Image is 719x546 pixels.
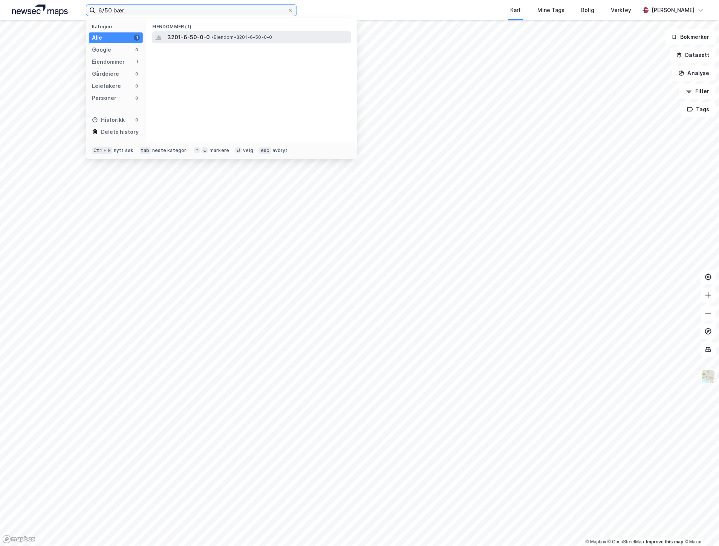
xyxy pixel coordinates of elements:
[210,147,229,153] div: markere
[92,94,116,103] div: Personer
[114,147,134,153] div: nytt søk
[211,34,214,40] span: •
[12,5,68,16] img: logo.a4113a55bc3d86da70a041830d287a7e.svg
[272,147,288,153] div: avbryt
[92,147,112,154] div: Ctrl + k
[140,147,151,154] div: tab
[608,540,644,545] a: OpenStreetMap
[586,540,606,545] a: Mapbox
[665,29,716,44] button: Bokmerker
[92,69,119,78] div: Gårdeiere
[134,95,140,101] div: 0
[581,6,595,15] div: Bolig
[152,147,188,153] div: neste kategori
[243,147,253,153] div: velg
[167,33,210,42] span: 3201-6-50-0-0
[652,6,695,15] div: [PERSON_NAME]
[259,147,271,154] div: esc
[670,48,716,63] button: Datasett
[146,18,357,31] div: Eiendommer (1)
[92,24,143,29] div: Kategori
[134,59,140,65] div: 1
[134,117,140,123] div: 0
[92,81,121,90] div: Leietakere
[92,115,125,124] div: Historikk
[672,66,716,81] button: Analyse
[681,102,716,117] button: Tags
[211,34,272,40] span: Eiendom • 3201-6-50-0-0
[701,370,716,384] img: Z
[92,45,111,54] div: Google
[134,47,140,53] div: 0
[681,510,719,546] div: Kontrollprogram for chat
[92,33,102,42] div: Alle
[538,6,565,15] div: Mine Tags
[92,57,125,66] div: Eiendommer
[95,5,288,16] input: Søk på adresse, matrikkel, gårdeiere, leietakere eller personer
[646,540,684,545] a: Improve this map
[680,84,716,99] button: Filter
[134,71,140,77] div: 0
[134,83,140,89] div: 0
[101,127,139,136] div: Delete history
[2,535,35,544] a: Mapbox homepage
[511,6,521,15] div: Kart
[681,510,719,546] iframe: Chat Widget
[134,35,140,41] div: 1
[611,6,632,15] div: Verktøy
